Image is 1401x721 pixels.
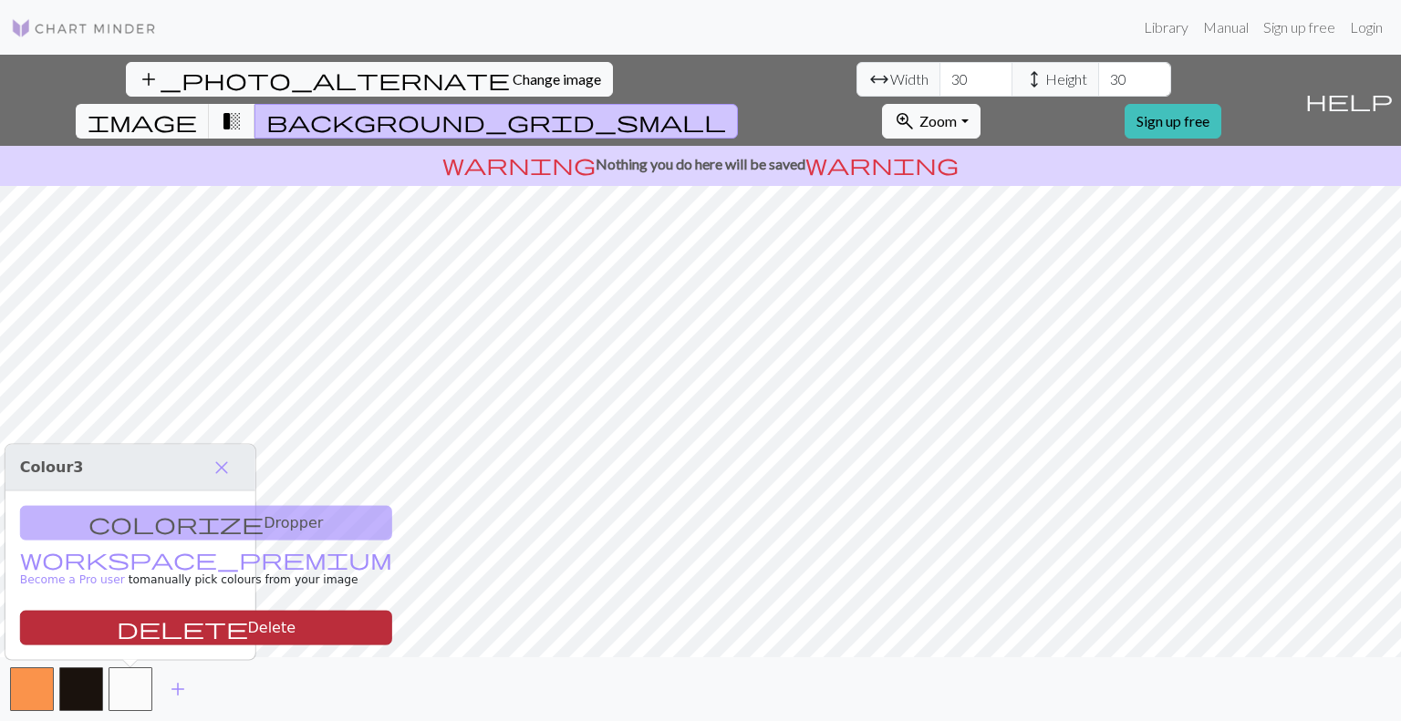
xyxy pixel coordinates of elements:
[894,108,916,134] span: zoom_in
[211,455,233,480] span: close
[1125,104,1221,139] a: Sign up free
[20,554,392,586] a: Become a Pro user
[1305,88,1393,113] span: help
[11,17,157,39] img: Logo
[202,452,241,483] button: Close
[221,108,243,134] span: transition_fade
[20,458,84,476] span: Colour 3
[7,153,1394,175] p: Nothing you do here will be saved
[882,104,980,139] button: Zoom
[117,615,248,641] span: delete
[1256,9,1343,46] a: Sign up free
[126,62,613,97] button: Change image
[1023,67,1045,92] span: height
[442,151,596,177] span: warning
[20,554,392,586] small: to manually pick colours from your image
[890,68,929,90] span: Width
[138,67,510,92] span: add_photo_alternate
[919,112,957,129] span: Zoom
[513,70,601,88] span: Change image
[1196,9,1256,46] a: Manual
[167,676,189,702] span: add
[266,108,726,134] span: background_grid_small
[155,672,201,706] button: Add color
[1136,9,1196,46] a: Library
[868,67,890,92] span: arrow_range
[1045,68,1087,90] span: Height
[1297,55,1401,146] button: Help
[1343,9,1390,46] a: Login
[20,546,392,572] span: workspace_premium
[88,108,197,134] span: image
[20,611,392,645] button: Delete color
[805,151,959,177] span: warning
